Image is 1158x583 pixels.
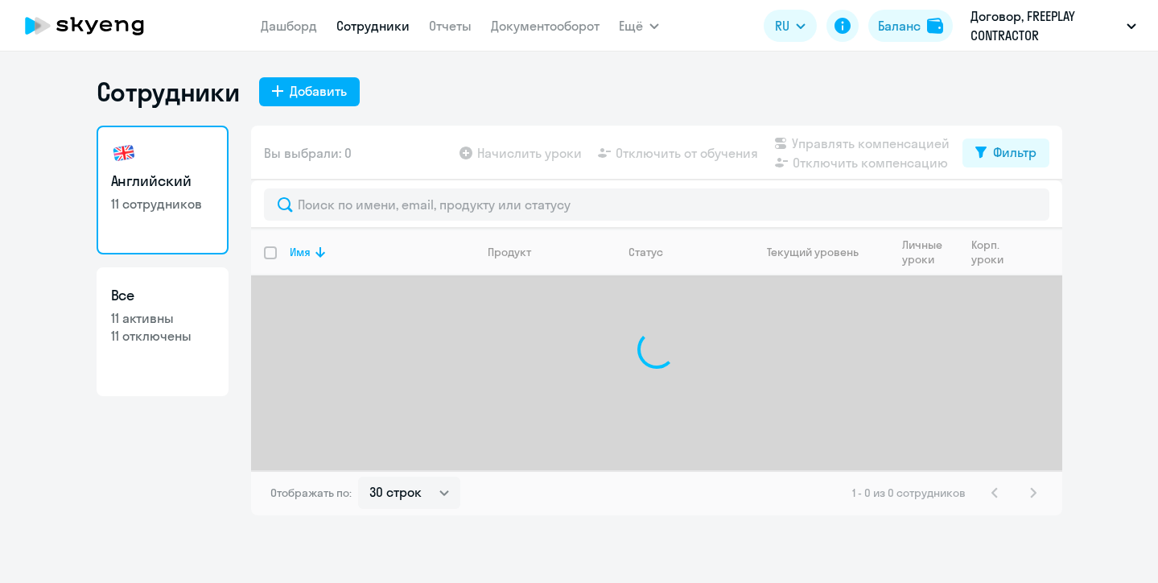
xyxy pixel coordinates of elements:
img: balance [927,18,943,34]
a: Отчеты [429,18,472,34]
div: Добавить [290,81,347,101]
a: Дашборд [261,18,317,34]
button: RU [764,10,817,42]
span: Вы выбрали: 0 [264,143,352,163]
div: Текущий уровень [752,245,888,259]
p: 11 сотрудников [111,195,214,213]
h1: Сотрудники [97,76,240,108]
a: Английский11 сотрудников [97,126,229,254]
div: Корп. уроки [971,238,1016,267]
a: Все11 активны11 отключены [97,267,229,396]
div: Личные уроки [902,238,958,267]
h3: Английский [111,171,214,192]
button: Договор, FREEPLAY CONTRACTOR [962,6,1144,45]
h3: Все [111,285,214,306]
div: Имя [290,245,474,259]
div: Статус [628,245,663,259]
button: Ещё [619,10,659,42]
p: 11 отключены [111,327,214,345]
button: Фильтр [962,139,1049,167]
span: Отображать по: [270,486,352,500]
img: english [111,140,137,166]
input: Поиск по имени, email, продукту или статусу [264,188,1049,221]
a: Документооборот [491,18,600,34]
div: Баланс [878,16,921,35]
p: Договор, FREEPLAY CONTRACTOR [970,6,1120,45]
div: Фильтр [993,143,1036,162]
span: Ещё [619,16,643,35]
p: 11 активны [111,309,214,327]
button: Балансbalance [868,10,953,42]
span: RU [775,16,789,35]
button: Добавить [259,77,360,106]
div: Имя [290,245,311,259]
a: Сотрудники [336,18,410,34]
div: Продукт [488,245,531,259]
span: 1 - 0 из 0 сотрудников [852,486,966,500]
div: Текущий уровень [767,245,859,259]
